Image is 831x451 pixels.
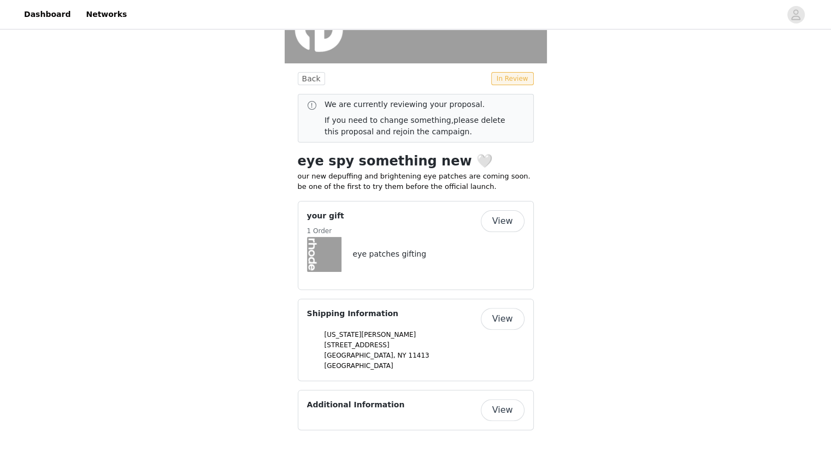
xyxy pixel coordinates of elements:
button: Back [298,72,325,85]
h4: your gift [307,210,344,222]
div: your gift [298,201,534,290]
span: NY [397,352,406,359]
p: [GEOGRAPHIC_DATA] [325,361,524,371]
a: Networks [79,2,133,27]
span: [GEOGRAPHIC_DATA], [325,352,396,359]
img: eye patches gifting [307,237,342,272]
h4: eye patches gifting [353,248,426,260]
span: 11413 [408,352,429,359]
button: View [481,399,524,421]
p: our new depuffing and brightening eye patches are coming soon. be one of the first to try them be... [298,171,534,192]
h4: Additional Information [307,399,405,411]
div: avatar [791,6,801,23]
div: Additional Information [298,390,534,430]
div: Shipping Information [298,299,534,381]
p: [US_STATE][PERSON_NAME] [325,330,524,340]
a: Dashboard [17,2,77,27]
h4: Shipping Information [307,308,398,319]
p: [STREET_ADDRESS] [325,340,524,350]
p: We are currently reviewing your proposal. [325,99,516,110]
h5: 1 Order [307,226,344,236]
h1: eye spy something new 🤍 [298,151,534,171]
span: In Review [491,72,534,85]
button: View [481,210,524,232]
p: If you need to change something, [325,115,516,138]
a: please delete this proposal and rejoin the campaign. [325,116,505,136]
button: View [481,308,524,330]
